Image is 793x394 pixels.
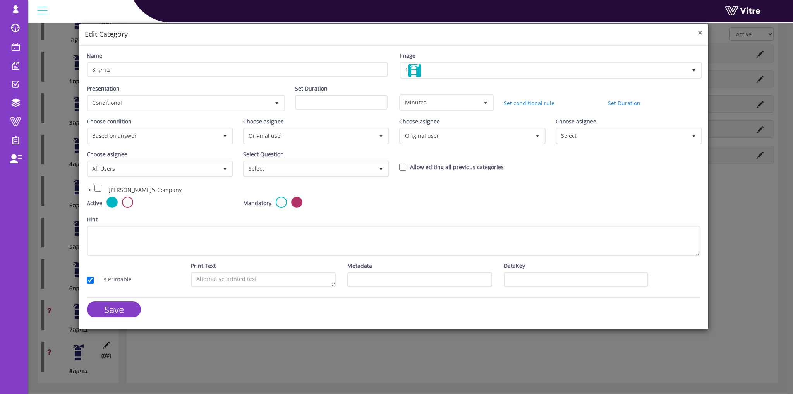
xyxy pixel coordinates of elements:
span: Minutes [400,96,478,110]
span: select [530,129,544,143]
label: Choose asignee [399,117,440,126]
span: 1 [401,63,687,77]
span: Select [244,162,374,176]
span: select [687,129,701,143]
label: Mandatory [243,199,271,207]
label: Choose condition [87,117,132,126]
span: select [270,96,284,110]
label: Select Question [243,150,284,159]
label: Image [400,51,415,60]
label: Presentation [87,84,120,93]
span: select [374,129,388,143]
span: select [479,96,493,110]
label: Name [87,51,102,60]
span: select [218,162,232,176]
label: Choose asignee [243,117,284,126]
span: Select [557,129,687,143]
label: Metadata [347,262,372,270]
span: Original user [244,129,374,143]
input: Save [87,301,141,317]
span: select [687,63,701,77]
label: Set Duration [295,84,328,93]
label: Hint [87,215,98,224]
span: Based on answer [88,129,218,143]
h4: Edit Category [85,29,702,39]
span: [PERSON_NAME]'s Company [108,186,182,194]
label: Choose asignee [87,150,127,159]
label: Print Text [191,262,216,270]
span: select [218,129,232,143]
img: WizardIcon1.png [408,64,421,77]
span: All Users [88,162,218,176]
a: Set Duration [608,99,640,107]
label: Choose asignee [556,117,596,126]
label: Allow editing all previous categories [410,163,504,171]
span: × [698,27,702,38]
a: Set conditional rule [504,99,554,107]
span: Original user [400,129,530,143]
span: select [374,162,388,176]
button: Close [698,29,702,37]
label: DataKey [504,262,525,270]
label: Is Printable [94,275,132,284]
label: Active [87,199,102,207]
span: Conditional [88,96,270,110]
